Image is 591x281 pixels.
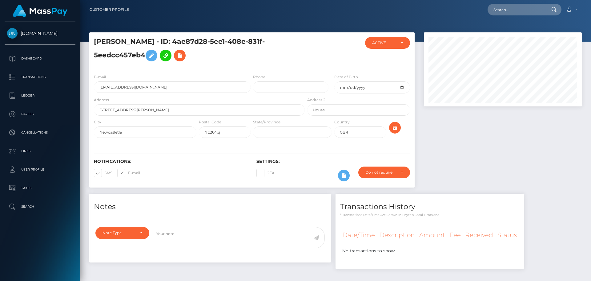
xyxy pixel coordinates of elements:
p: Taxes [7,184,73,193]
p: Payees [7,110,73,119]
button: Do not require [358,167,410,178]
p: * Transactions date/time are shown in payee's local timezone [340,213,519,217]
label: Postal Code [199,119,221,125]
img: MassPay Logo [13,5,67,17]
p: Links [7,147,73,156]
a: Customer Profile [90,3,129,16]
th: Amount [417,227,447,244]
div: Do not require [365,170,396,175]
a: Taxes [5,180,75,196]
a: Cancellations [5,125,75,140]
p: Dashboard [7,54,73,63]
label: E-mail [94,74,106,80]
a: Transactions [5,69,75,85]
label: Phone [253,74,265,80]
label: Date of Birth [334,74,358,80]
label: 2FA [256,169,275,177]
p: Transactions [7,72,73,82]
div: Note Type [103,230,135,235]
label: State/Province [253,119,280,125]
label: Country [334,119,350,125]
p: User Profile [7,165,73,174]
th: Fee [447,227,463,244]
button: ACTIVE [365,37,410,49]
a: Ledger [5,88,75,103]
h5: [PERSON_NAME] - ID: 4ae87d28-5ee1-408e-831f-5eedcc457eb4 [94,37,301,64]
h6: Settings: [256,159,410,164]
p: Search [7,202,73,211]
th: Status [495,227,519,244]
p: Ledger [7,91,73,100]
a: Search [5,199,75,214]
span: [DOMAIN_NAME] [5,31,75,36]
a: Payees [5,106,75,122]
h6: Notifications: [94,159,247,164]
h4: Notes [94,201,326,212]
label: City [94,119,101,125]
td: No transactions to show [340,244,519,258]
label: SMS [94,169,112,177]
a: User Profile [5,162,75,177]
input: Search... [488,4,545,15]
p: Cancellations [7,128,73,137]
img: Unlockt.me [7,28,18,39]
th: Received [463,227,495,244]
th: Date/Time [340,227,377,244]
a: Dashboard [5,51,75,66]
h4: Transactions History [340,201,519,212]
label: Address [94,97,109,103]
label: Address 2 [307,97,325,103]
div: ACTIVE [372,40,396,45]
a: Links [5,143,75,159]
button: Note Type [95,227,149,239]
th: Description [377,227,417,244]
label: E-mail [117,169,140,177]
